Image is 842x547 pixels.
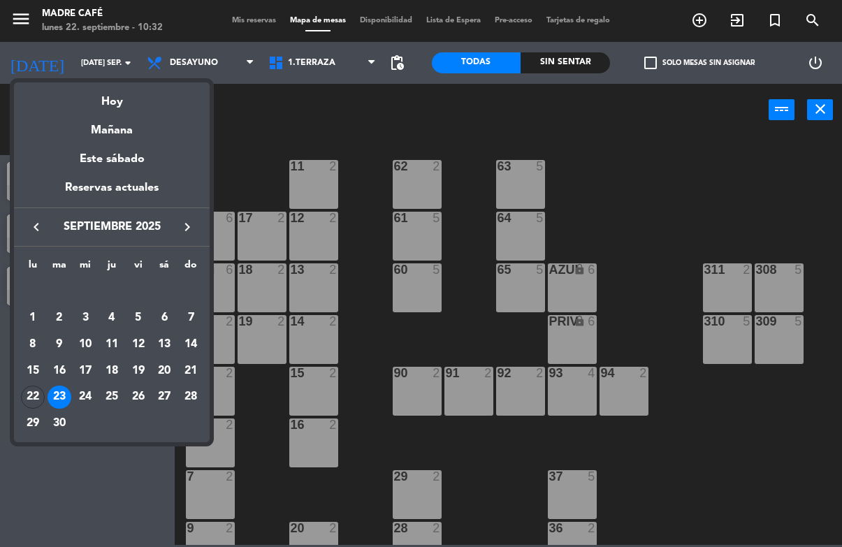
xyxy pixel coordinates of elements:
td: 3 de septiembre de 2025 [72,305,99,332]
td: 6 de septiembre de 2025 [152,305,178,332]
td: 14 de septiembre de 2025 [177,331,204,358]
div: 5 [126,306,150,330]
td: SEP. [20,279,204,305]
td: 5 de septiembre de 2025 [125,305,152,332]
div: 24 [73,386,97,409]
td: 8 de septiembre de 2025 [20,331,46,358]
div: 11 [100,333,124,356]
td: 2 de septiembre de 2025 [46,305,73,332]
div: 28 [179,386,203,409]
button: keyboard_arrow_right [175,218,200,236]
div: 27 [152,386,176,409]
th: jueves [99,257,125,279]
div: 12 [126,333,150,356]
div: Reservas actuales [14,179,210,207]
div: 22 [21,386,45,409]
div: 16 [48,359,71,383]
th: domingo [177,257,204,279]
div: Hoy [14,82,210,111]
span: septiembre 2025 [49,218,175,236]
div: 6 [152,306,176,330]
div: 25 [100,386,124,409]
div: 29 [21,411,45,435]
td: 15 de septiembre de 2025 [20,358,46,384]
div: 8 [21,333,45,356]
td: 18 de septiembre de 2025 [99,358,125,384]
td: 27 de septiembre de 2025 [152,384,178,411]
td: 4 de septiembre de 2025 [99,305,125,332]
th: miércoles [72,257,99,279]
td: 7 de septiembre de 2025 [177,305,204,332]
div: 20 [152,359,176,383]
i: keyboard_arrow_left [28,219,45,235]
div: 9 [48,333,71,356]
div: 18 [100,359,124,383]
div: 30 [48,411,71,435]
div: Este sábado [14,140,210,179]
div: 1 [21,306,45,330]
th: sábado [152,257,178,279]
td: 22 de septiembre de 2025 [20,384,46,411]
td: 16 de septiembre de 2025 [46,358,73,384]
td: 11 de septiembre de 2025 [99,331,125,358]
td: 17 de septiembre de 2025 [72,358,99,384]
td: 9 de septiembre de 2025 [46,331,73,358]
div: 7 [179,306,203,330]
th: martes [46,257,73,279]
div: 3 [73,306,97,330]
td: 10 de septiembre de 2025 [72,331,99,358]
th: viernes [125,257,152,279]
td: 21 de septiembre de 2025 [177,358,204,384]
div: 4 [100,306,124,330]
div: 23 [48,386,71,409]
div: 19 [126,359,150,383]
td: 19 de septiembre de 2025 [125,358,152,384]
div: Mañana [14,111,210,140]
div: 21 [179,359,203,383]
td: 26 de septiembre de 2025 [125,384,152,411]
td: 24 de septiembre de 2025 [72,384,99,411]
i: keyboard_arrow_right [179,219,196,235]
td: 30 de septiembre de 2025 [46,410,73,437]
div: 26 [126,386,150,409]
div: 10 [73,333,97,356]
td: 1 de septiembre de 2025 [20,305,46,332]
div: 13 [152,333,176,356]
td: 20 de septiembre de 2025 [152,358,178,384]
div: 2 [48,306,71,330]
th: lunes [20,257,46,279]
div: 17 [73,359,97,383]
td: 28 de septiembre de 2025 [177,384,204,411]
td: 23 de septiembre de 2025 [46,384,73,411]
div: 15 [21,359,45,383]
button: keyboard_arrow_left [24,218,49,236]
td: 25 de septiembre de 2025 [99,384,125,411]
td: 29 de septiembre de 2025 [20,410,46,437]
td: 12 de septiembre de 2025 [125,331,152,358]
div: 14 [179,333,203,356]
td: 13 de septiembre de 2025 [152,331,178,358]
